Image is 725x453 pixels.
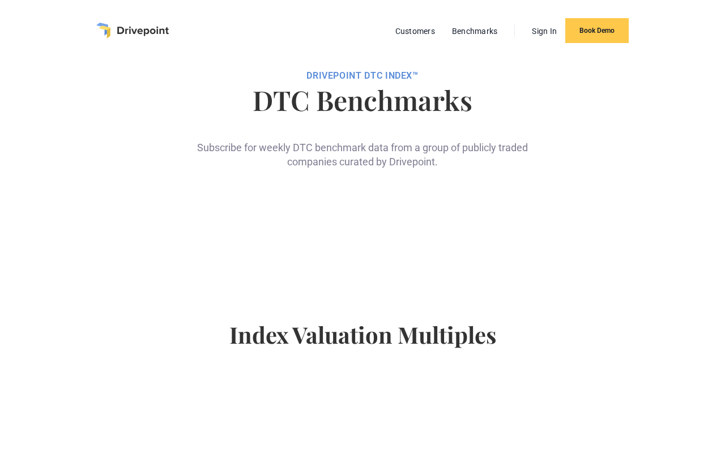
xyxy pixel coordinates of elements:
h4: Index Valuation Multiples [91,321,634,366]
div: DRIVEPOiNT DTC Index™ [91,70,634,82]
div: Subscribe for weekly DTC benchmark data from a group of publicly traded companies curated by Driv... [193,122,532,169]
a: Benchmarks [446,24,504,39]
a: Sign In [526,24,562,39]
h1: DTC Benchmarks [91,86,634,113]
a: home [96,23,169,39]
a: Book Demo [565,18,629,43]
a: Customers [390,24,441,39]
iframe: Form 0 [211,187,515,276]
